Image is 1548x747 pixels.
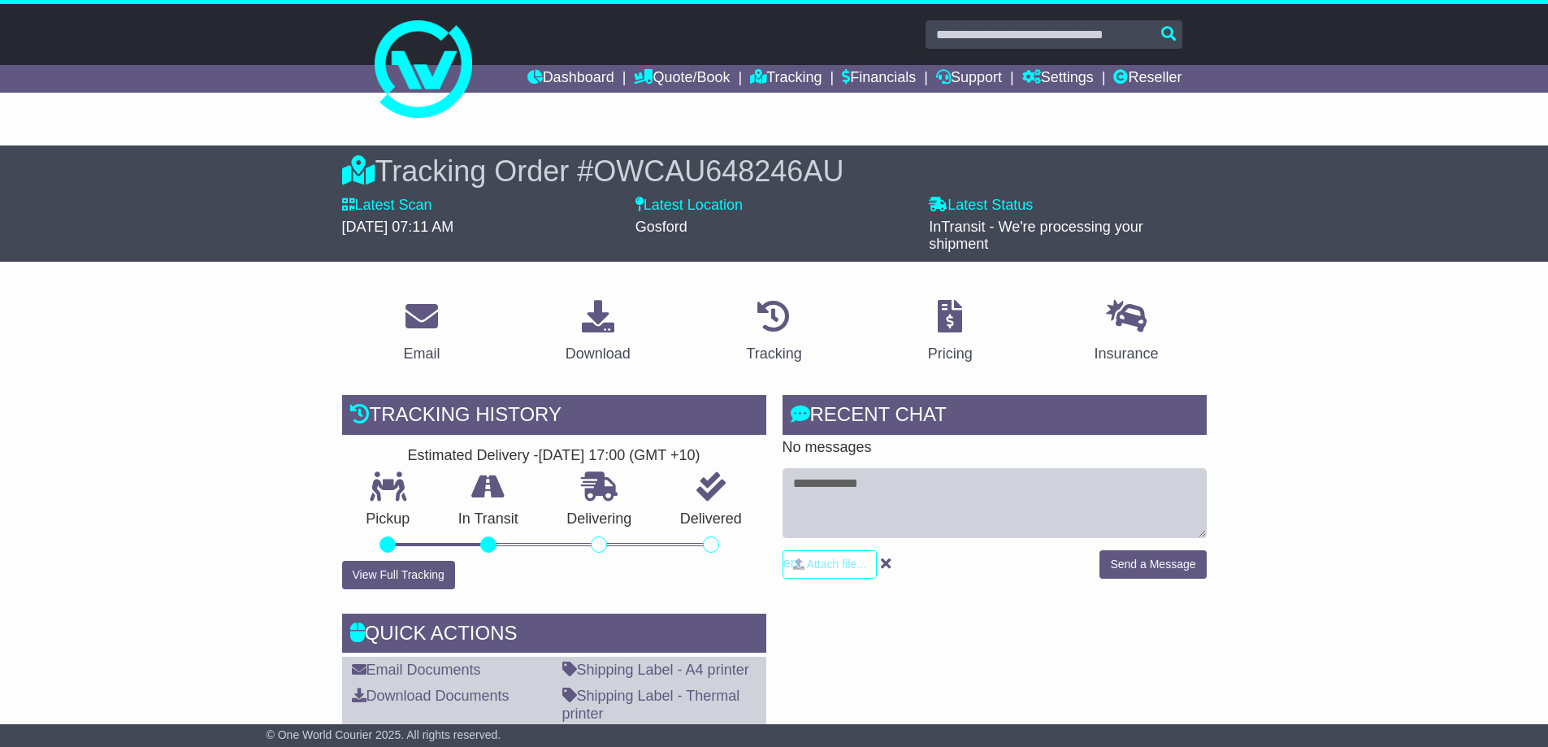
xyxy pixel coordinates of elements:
div: RECENT CHAT [783,395,1207,439]
a: Pricing [917,294,983,371]
a: Dashboard [527,65,614,93]
a: Shipping Label - A4 printer [562,662,749,678]
div: Tracking Order # [342,154,1207,189]
button: View Full Tracking [342,561,455,589]
div: Insurance [1095,343,1159,365]
button: Send a Message [1099,550,1206,579]
div: [DATE] 17:00 (GMT +10) [539,447,700,465]
div: Estimated Delivery - [342,447,766,465]
a: Support [936,65,1002,93]
a: Tracking [750,65,822,93]
p: Delivering [543,510,657,528]
span: OWCAU648246AU [593,154,843,188]
div: Email [403,343,440,365]
a: Shipping Label - Thermal printer [562,688,740,722]
div: Tracking history [342,395,766,439]
a: Reseller [1113,65,1182,93]
a: Email Documents [352,662,481,678]
a: Email [392,294,450,371]
span: [DATE] 07:11 AM [342,219,454,235]
p: Delivered [656,510,766,528]
a: Download Documents [352,688,509,704]
a: Tracking [735,294,812,371]
div: Quick Actions [342,614,766,658]
div: Download [566,343,631,365]
a: Download [555,294,641,371]
div: Pricing [928,343,973,365]
span: InTransit - We're processing your shipment [929,219,1143,253]
span: Gosford [635,219,687,235]
a: Settings [1022,65,1094,93]
div: Tracking [746,343,801,365]
a: Insurance [1084,294,1169,371]
p: Pickup [342,510,435,528]
p: No messages [783,439,1207,457]
span: © One World Courier 2025. All rights reserved. [267,728,501,741]
a: Quote/Book [634,65,730,93]
p: In Transit [434,510,543,528]
label: Latest Scan [342,197,432,215]
a: Financials [842,65,916,93]
label: Latest Status [929,197,1033,215]
label: Latest Location [635,197,743,215]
